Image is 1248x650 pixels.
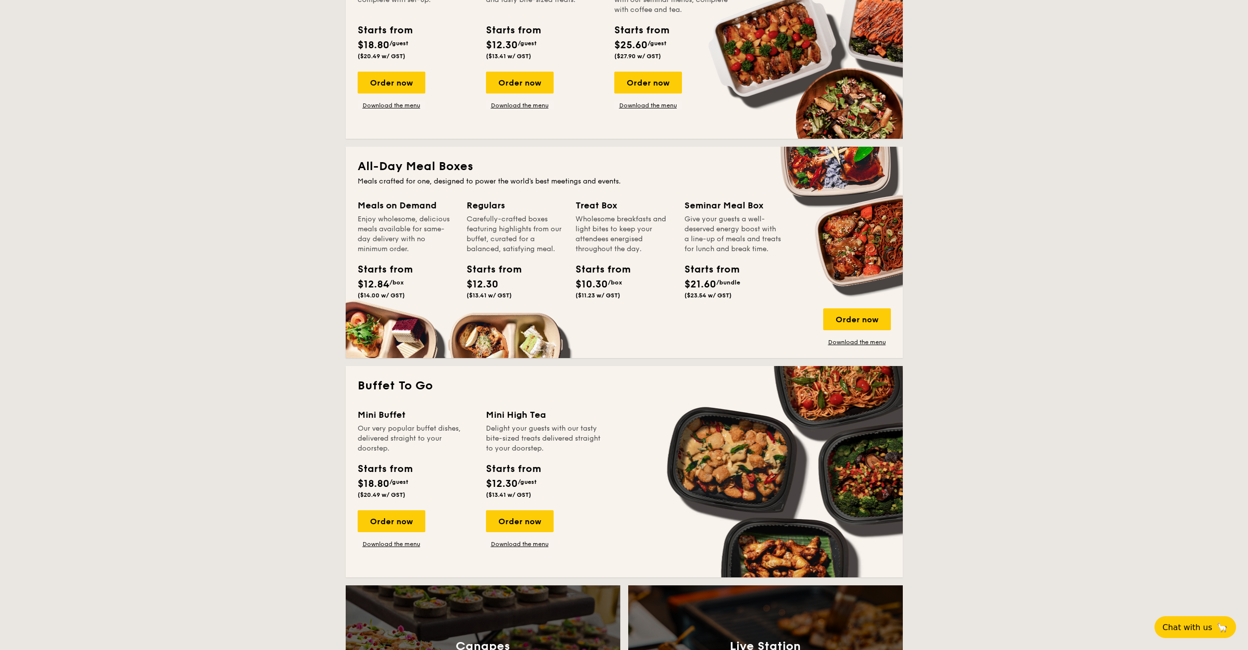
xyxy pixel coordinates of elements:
span: $12.30 [486,478,518,490]
div: Regulars [467,198,564,212]
div: Starts from [467,262,511,277]
div: Seminar Meal Box [684,198,781,212]
div: Starts from [358,262,402,277]
div: Order now [358,72,425,93]
div: Starts from [358,462,412,476]
div: Enjoy wholesome, delicious meals available for same-day delivery with no minimum order. [358,214,455,254]
span: ($14.00 w/ GST) [358,292,405,299]
div: Wholesome breakfasts and light bites to keep your attendees energised throughout the day. [576,214,672,254]
span: ($20.49 w/ GST) [358,491,405,498]
span: 🦙 [1216,622,1228,633]
span: $21.60 [684,279,716,290]
span: $12.84 [358,279,389,290]
div: Starts from [486,462,540,476]
button: Chat with us🦙 [1154,616,1236,638]
span: /box [389,279,404,286]
a: Download the menu [823,338,891,346]
span: $12.30 [486,39,518,51]
span: ($13.41 w/ GST) [486,53,531,60]
a: Download the menu [614,101,682,109]
div: Starts from [358,23,412,38]
a: Download the menu [358,101,425,109]
span: ($11.23 w/ GST) [576,292,620,299]
span: $12.30 [467,279,498,290]
span: $25.60 [614,39,648,51]
span: $10.30 [576,279,608,290]
span: $18.80 [358,478,389,490]
a: Download the menu [486,101,554,109]
div: Order now [614,72,682,93]
div: Starts from [486,23,540,38]
div: Treat Box [576,198,672,212]
div: Order now [358,510,425,532]
h2: All-Day Meal Boxes [358,159,891,175]
span: Chat with us [1162,623,1212,632]
span: /box [608,279,622,286]
span: /guest [389,40,408,47]
span: /bundle [716,279,740,286]
span: ($20.49 w/ GST) [358,53,405,60]
span: /guest [518,40,537,47]
div: Starts from [614,23,669,38]
div: Order now [823,308,891,330]
div: Carefully-crafted boxes featuring highlights from our buffet, curated for a balanced, satisfying ... [467,214,564,254]
div: Our very popular buffet dishes, delivered straight to your doorstep. [358,424,474,454]
div: Starts from [684,262,729,277]
span: ($23.54 w/ GST) [684,292,732,299]
span: ($27.90 w/ GST) [614,53,661,60]
div: Starts from [576,262,620,277]
span: ($13.41 w/ GST) [467,292,512,299]
span: /guest [648,40,667,47]
div: Mini High Tea [486,408,602,422]
div: Order now [486,510,554,532]
a: Download the menu [486,540,554,548]
span: $18.80 [358,39,389,51]
span: /guest [518,478,537,485]
div: Give your guests a well-deserved energy boost with a line-up of meals and treats for lunch and br... [684,214,781,254]
div: Meals crafted for one, designed to power the world's best meetings and events. [358,177,891,186]
div: Order now [486,72,554,93]
div: Delight your guests with our tasty bite-sized treats delivered straight to your doorstep. [486,424,602,454]
span: /guest [389,478,408,485]
a: Download the menu [358,540,425,548]
div: Mini Buffet [358,408,474,422]
div: Meals on Demand [358,198,455,212]
h2: Buffet To Go [358,378,891,394]
span: ($13.41 w/ GST) [486,491,531,498]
